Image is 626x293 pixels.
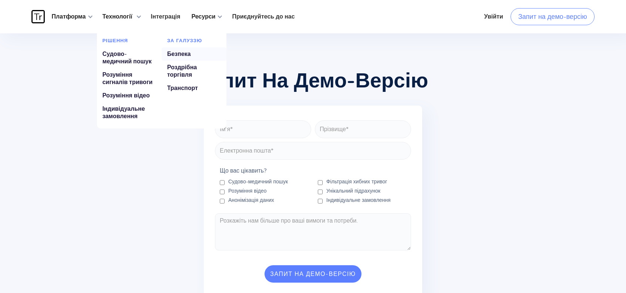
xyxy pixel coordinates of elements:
[97,28,226,129] nav: Технології
[97,102,162,123] a: Індивідуальне замовлення
[326,178,387,185] font: Фільтрація хибних тривог
[97,68,162,89] a: Розуміння сигналів тривоги
[31,10,46,23] a: дім
[151,13,181,21] font: Інтеграція
[167,50,191,58] font: Безпека
[102,105,145,120] font: Індивідуальне замовлення
[31,10,45,23] img: Логотип Traces
[228,178,288,185] font: Судово-медичний пошук
[102,37,128,44] font: Рішення
[220,189,225,195] input: Розуміння відео
[162,61,226,81] a: Роздрібна торгівля
[318,189,323,195] input: Унікальний підрахунок
[318,180,323,186] input: Фільтрація хибних тривог
[191,13,215,21] font: Ресурси
[167,84,198,92] font: Транспорт
[518,12,587,21] font: Запит на демо-версію
[102,71,153,86] font: Розуміння сигналів тривоги
[326,197,391,204] font: Індивідуальне замовлення
[162,81,226,95] a: Транспорт
[484,13,503,21] font: Увійти
[326,187,380,194] font: Унікальний підрахунок
[186,6,223,28] div: Ресурси
[102,13,132,21] font: Технології
[228,187,267,194] font: Розуміння відео
[315,120,411,138] input: Прізвище*
[220,167,267,175] font: Що вас цікавить?
[145,6,186,28] a: Інтеграція
[265,265,361,283] input: Запит на демо-версію
[318,198,323,204] input: Індивідуальне замовлення
[97,89,162,102] a: Розуміння відео
[479,6,509,28] a: Увійти
[167,37,202,44] font: За галуззю
[511,8,595,25] a: Запит на демо-версію
[228,197,274,204] font: Анонімізація даних
[52,13,86,21] font: Платформа
[102,91,150,100] font: Розуміння відео
[215,120,311,138] input: Ім'я*
[215,120,411,283] form: ФОРМА-ЗАПИТ-ДЕМО
[46,6,93,28] div: Платформа
[167,63,197,79] font: Роздрібна торгівля
[198,67,428,94] font: Запит на демо-версію
[97,6,142,28] div: Технології
[226,6,300,28] a: Приєднуйтесь до нас
[97,47,162,68] a: Судово-медичний пошук
[102,50,152,66] font: Судово-медичний пошук
[220,198,225,204] input: Анонімізація даних
[232,13,295,21] font: Приєднуйтесь до нас
[162,47,226,61] a: Безпека
[215,142,411,160] input: Електронна пошта*
[220,180,225,186] input: Судово-медичний пошук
